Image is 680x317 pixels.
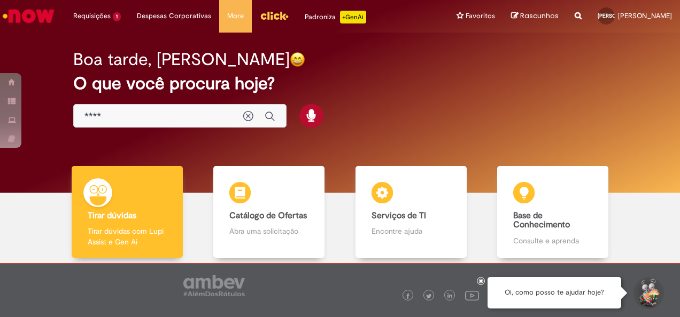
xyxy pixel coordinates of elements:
span: [PERSON_NAME] [618,11,672,20]
span: Requisições [73,11,111,21]
p: Encontre ajuda [372,226,451,236]
button: Iniciar Conversa de Suporte [632,277,664,309]
h2: O que você procura hoje? [73,74,607,93]
b: Serviços de TI [372,210,426,221]
span: 1 [113,12,121,21]
span: More [227,11,244,21]
p: Abra uma solicitação [229,226,308,236]
img: ServiceNow [1,5,56,27]
a: Serviços de TI Encontre ajuda [340,166,482,258]
img: logo_footer_linkedin.png [447,293,453,299]
img: logo_footer_twitter.png [426,294,431,299]
p: +GenAi [340,11,366,23]
img: logo_footer_ambev_rotulo_gray.png [183,275,245,296]
p: Tirar dúvidas com Lupi Assist e Gen Ai [88,226,167,247]
b: Catálogo de Ofertas [229,210,307,221]
div: Oi, como posso te ajudar hoje? [488,277,621,308]
a: Catálogo de Ofertas Abra uma solicitação [198,166,341,258]
img: logo_footer_facebook.png [405,294,411,299]
a: Rascunhos [511,11,559,21]
b: Tirar dúvidas [88,210,136,221]
img: logo_footer_youtube.png [465,288,479,302]
b: Base de Conhecimento [513,210,570,231]
span: Rascunhos [520,11,559,21]
h2: Boa tarde, [PERSON_NAME] [73,50,290,69]
img: happy-face.png [290,52,305,67]
a: Base de Conhecimento Consulte e aprenda [482,166,624,258]
span: Despesas Corporativas [137,11,211,21]
div: Padroniza [305,11,366,23]
a: Tirar dúvidas Tirar dúvidas com Lupi Assist e Gen Ai [56,166,198,258]
p: Consulte e aprenda [513,235,592,246]
span: [PERSON_NAME] [598,12,639,19]
span: Favoritos [466,11,495,21]
img: click_logo_yellow_360x200.png [260,7,289,23]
